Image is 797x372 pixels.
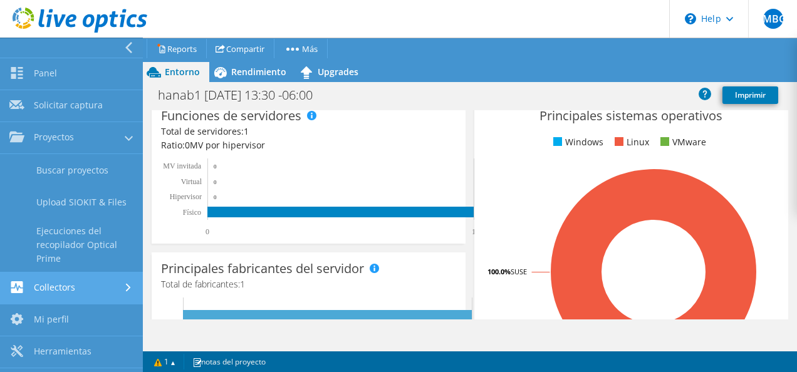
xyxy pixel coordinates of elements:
[206,227,209,236] text: 0
[484,109,779,123] h3: Principales sistemas operativos
[184,354,274,369] a: notas del proyecto
[163,162,201,170] text: MV invitada
[170,192,202,201] text: Hipervisor
[685,13,696,24] svg: \n
[550,135,603,149] li: Windows
[274,39,328,58] a: Más
[231,66,286,78] span: Rendimiento
[657,135,706,149] li: VMware
[161,277,456,291] h4: Total de fabricantes:
[244,125,249,137] span: 1
[763,9,783,29] span: JMBG
[206,39,274,58] a: Compartir
[147,39,207,58] a: Reports
[185,139,190,151] span: 0
[612,135,649,149] li: Linux
[183,208,201,217] tspan: Físico
[318,66,358,78] span: Upgrades
[214,194,217,200] text: 0
[511,267,527,276] tspan: SUSE
[214,163,217,170] text: 0
[240,278,245,290] span: 1
[487,267,511,276] tspan: 100.0%
[214,179,217,185] text: 0
[161,262,364,276] h3: Principales fabricantes del servidor
[722,86,778,104] a: Imprimir
[165,66,200,78] span: Entorno
[145,354,184,369] a: 1
[181,177,202,186] text: Virtual
[161,125,308,138] div: Total de servidores:
[161,138,456,152] div: Ratio: MV por hipervisor
[152,88,332,102] h1: hanab1 [DATE] 13:30 -06:00
[161,109,301,123] h3: Funciones de servidores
